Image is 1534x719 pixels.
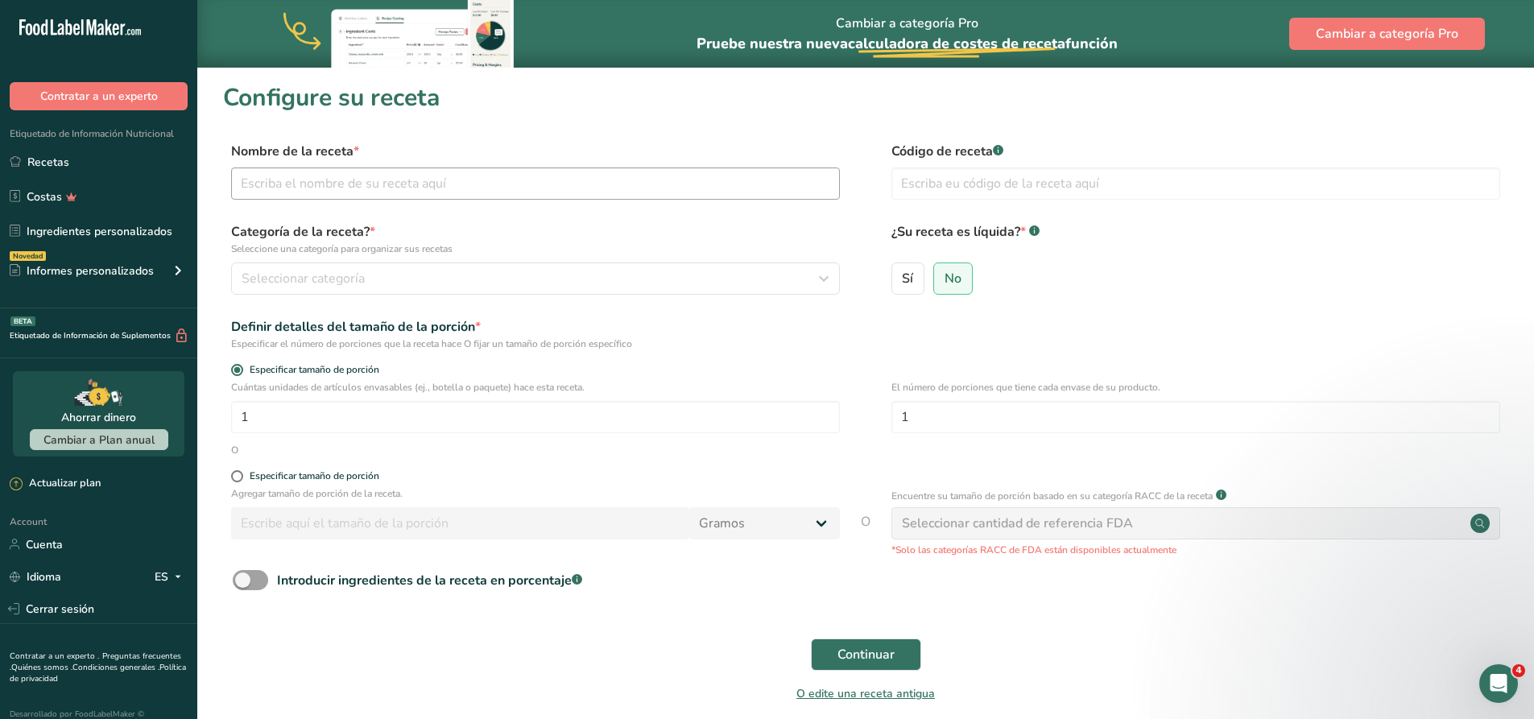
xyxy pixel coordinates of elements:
p: Agregar tamaño de porción de la receta. [231,486,840,501]
div: Especificar tamaño de porción [250,470,379,482]
p: *Solo las categorías RACC de FDA están disponibles actualmente [891,543,1500,557]
div: Ahorrar dinero [61,409,136,426]
div: Informes personalizados [10,262,154,279]
a: Quiénes somos . [11,662,72,673]
div: Seleccionar cantidad de referencia FDA [902,514,1133,533]
a: Contratar a un experto . [10,651,99,662]
button: Seleccionar categoría [231,262,840,295]
div: Novedad [10,251,46,261]
span: 4 [1512,664,1525,677]
input: Escriba el nombre de su receta aquí [231,167,840,200]
a: Política de privacidad [10,662,186,684]
div: O [231,443,238,457]
span: Cambiar a categoría Pro [1316,24,1458,43]
div: Definir detalles del tamaño de la porción [231,317,840,337]
span: No [945,271,961,287]
span: Sí [902,271,913,287]
label: Categoría de la receta? [231,222,840,256]
button: Cambiar a Plan anual [30,429,168,450]
div: BETA [10,316,35,326]
span: Cambiar a Plan anual [43,432,155,448]
span: Continuar [837,645,895,664]
a: O edite una receta antigua [796,686,935,701]
p: Encuentre su tamaño de porción basado en su categoría RACC de la receta [891,489,1213,503]
span: calculadora de costes de receta [848,34,1065,53]
span: O [861,512,870,557]
input: Escribe aquí el tamaño de la porción [231,507,689,539]
button: Continuar [811,638,921,671]
div: Cambiar a categoría Pro [697,1,1118,68]
a: Idioma [10,563,61,591]
button: Cambiar a categoría Pro [1289,18,1485,50]
a: Condiciones generales . [72,662,159,673]
span: Especificar tamaño de porción [243,364,379,376]
p: El número de porciones que tiene cada envase de su producto. [891,380,1500,395]
p: Seleccione una categoría para organizar sus recetas [231,242,840,256]
span: Pruebe nuestra nueva función [697,34,1118,53]
span: Seleccionar categoría [242,269,365,288]
label: Nombre de la receta [231,142,840,161]
label: ¿Su receta es líquida? [891,222,1500,256]
div: ES [155,567,188,586]
button: Contratar a un experto [10,82,188,110]
div: Especificar el número de porciones que la receta hace O fijar un tamaño de porción específico [231,337,840,351]
div: Introducir ingredientes de la receta en porcentaje [277,571,582,590]
p: Cuántas unidades de artículos envasables (ej., botella o paquete) hace esta receta. [231,380,840,395]
input: Escriba eu código de la receta aquí [891,167,1500,200]
iframe: Intercom live chat [1479,664,1518,703]
div: Actualizar plan [10,476,101,492]
label: Código de receta [891,142,1500,161]
a: Preguntas frecuentes . [10,651,181,673]
h1: Configure su receta [223,80,1508,116]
